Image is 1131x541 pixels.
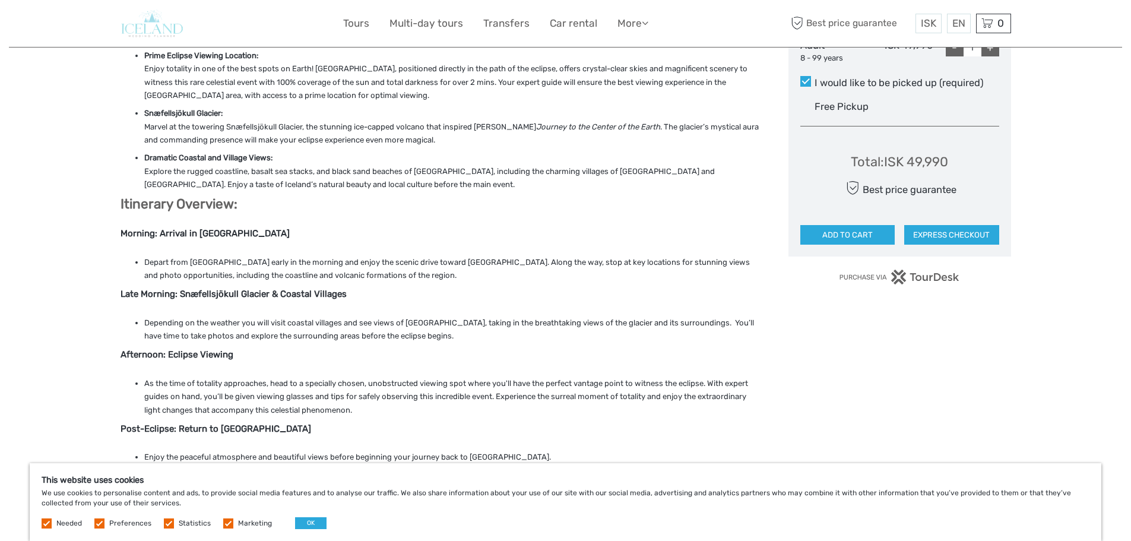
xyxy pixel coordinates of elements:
div: 8 - 99 years [800,53,867,64]
div: ISK 49,990 [866,39,933,64]
a: More [617,15,648,32]
span: Free Pickup [815,101,869,112]
a: Multi-day tours [389,15,463,32]
span: Best price guarantee [788,14,913,33]
strong: Morning: Arrival in [GEOGRAPHIC_DATA] [121,228,290,239]
button: ADD TO CART [800,225,895,245]
img: 2362-2f0fa529-5c93-48b9-89a5-b99456a5f1b5_logo_small.jpg [121,9,184,38]
li: As the time of totality approaches, head to a specially chosen, unobstructed viewing spot where y... [144,377,763,417]
div: Total : ISK 49,990 [851,153,948,171]
button: OK [295,517,327,529]
strong: Afternoon: Eclipse Viewing [121,349,233,360]
p: We're away right now. Please check back later! [17,21,134,30]
span: ISK [921,17,936,29]
strong: Late Morning: Snæfellsjökull Glacier & Coastal Villages [121,289,347,299]
div: EN [947,14,971,33]
li: Depart from [GEOGRAPHIC_DATA] early in the morning and enjoy the scenic drive toward [GEOGRAPHIC_... [144,256,763,283]
div: - [946,39,964,56]
a: Car rental [550,15,597,32]
div: Best price guarantee [842,178,956,198]
label: Marketing [238,518,272,529]
strong: Itinerary Overview: [121,196,237,212]
li: Explore the rugged coastline, basalt sea stacks, and black sand beaches of [GEOGRAPHIC_DATA], inc... [144,151,763,191]
li: Marvel at the towering Snæfellsjökull Glacier, the stunning ice-capped volcano that inspired [PER... [144,107,763,147]
strong: Prime Eclipse Viewing Location: [144,51,258,60]
button: EXPRESS CHECKOUT [904,225,999,245]
label: Statistics [179,518,211,529]
a: Transfers [483,15,530,32]
strong: Post-Eclipse: Return to [GEOGRAPHIC_DATA] [121,423,311,434]
div: We use cookies to personalise content and ads, to provide social media features and to analyse ou... [30,463,1101,541]
strong: Dramatic Coastal and Village Views: [144,153,273,162]
a: Tours [343,15,369,32]
label: Needed [56,518,82,529]
img: PurchaseViaTourDesk.png [839,270,959,284]
li: Enjoy totality in one of the best spots on Earth! [GEOGRAPHIC_DATA], positioned directly in the p... [144,49,763,102]
li: Enjoy the peaceful atmosphere and beautiful views before beginning your journey back to [GEOGRAPH... [144,451,763,464]
div: + [981,39,999,56]
em: Journey to the Center of the Earth [536,122,660,131]
strong: Snæfellsjökull Glacier: [144,109,223,118]
label: I would like to be picked up (required) [800,76,999,90]
div: Adult [800,39,867,64]
h5: This website uses cookies [42,475,1089,485]
button: Open LiveChat chat widget [137,18,151,33]
span: 0 [996,17,1006,29]
label: Preferences [109,518,151,529]
li: Depending on the weather you will visit coastal villages and see views of [GEOGRAPHIC_DATA], taki... [144,317,763,343]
